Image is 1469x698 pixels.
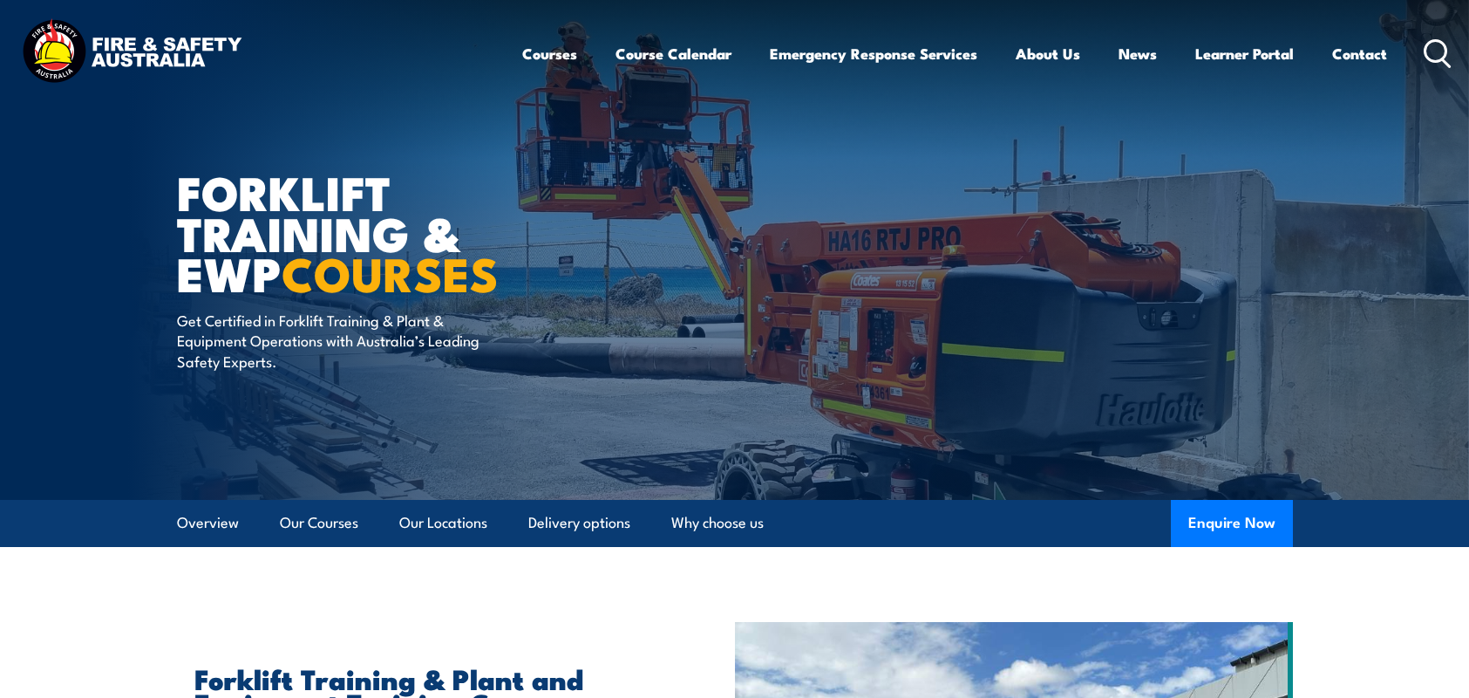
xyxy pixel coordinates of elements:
a: Overview [177,500,239,546]
a: Course Calendar [615,31,731,77]
a: Emergency Response Services [770,31,977,77]
p: Get Certified in Forklift Training & Plant & Equipment Operations with Australia’s Leading Safety... [177,310,495,371]
a: Why choose us [671,500,764,546]
button: Enquire Now [1171,500,1293,547]
a: About Us [1016,31,1080,77]
a: Our Locations [399,500,487,546]
a: Contact [1332,31,1387,77]
a: Delivery options [528,500,630,546]
a: Courses [522,31,577,77]
a: News [1119,31,1157,77]
strong: COURSES [282,236,499,308]
a: Our Courses [280,500,358,546]
a: Learner Portal [1195,31,1294,77]
h1: Forklift Training & EWP [177,171,608,293]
